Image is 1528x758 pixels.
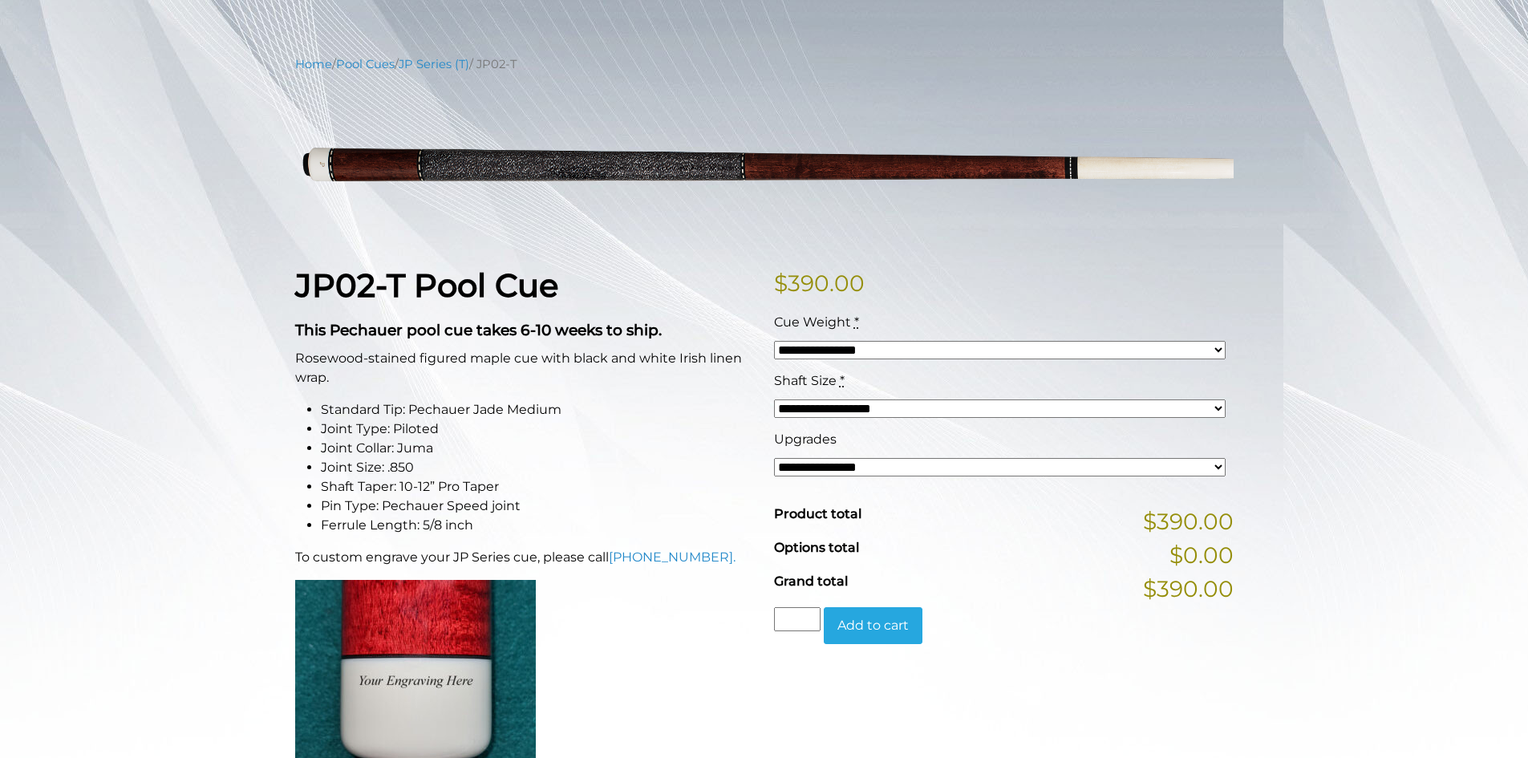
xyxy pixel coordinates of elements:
strong: JP02-T Pool Cue [295,266,558,305]
nav: Breadcrumb [295,55,1234,73]
strong: This Pechauer pool cue takes 6-10 weeks to ship. [295,321,662,339]
span: $0.00 [1169,538,1234,572]
span: Grand total [774,574,848,589]
a: [PHONE_NUMBER]. [609,549,736,565]
span: Product total [774,506,861,521]
img: jp02-T.png [295,85,1234,241]
li: Shaft Taper: 10-12” Pro Taper [321,477,755,497]
abbr: required [854,314,859,330]
input: Product quantity [774,607,821,631]
bdi: 390.00 [774,270,865,297]
p: To custom engrave your JP Series cue, please call [295,548,755,567]
span: Options total [774,540,859,555]
span: Shaft Size [774,373,837,388]
span: $390.00 [1143,572,1234,606]
span: $ [774,270,788,297]
li: Standard Tip: Pechauer Jade Medium [321,400,755,420]
li: Pin Type: Pechauer Speed joint [321,497,755,516]
li: Joint Size: .850 [321,458,755,477]
a: Pool Cues [336,57,395,71]
li: Ferrule Length: 5/8 inch [321,516,755,535]
a: Home [295,57,332,71]
li: Joint Collar: Juma [321,439,755,458]
span: Cue Weight [774,314,851,330]
a: JP Series (T) [399,57,469,71]
span: $390.00 [1143,505,1234,538]
li: Joint Type: Piloted [321,420,755,439]
abbr: required [840,373,845,388]
p: Rosewood-stained figured maple cue with black and white Irish linen wrap. [295,349,755,387]
span: Upgrades [774,432,837,447]
button: Add to cart [824,607,922,644]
